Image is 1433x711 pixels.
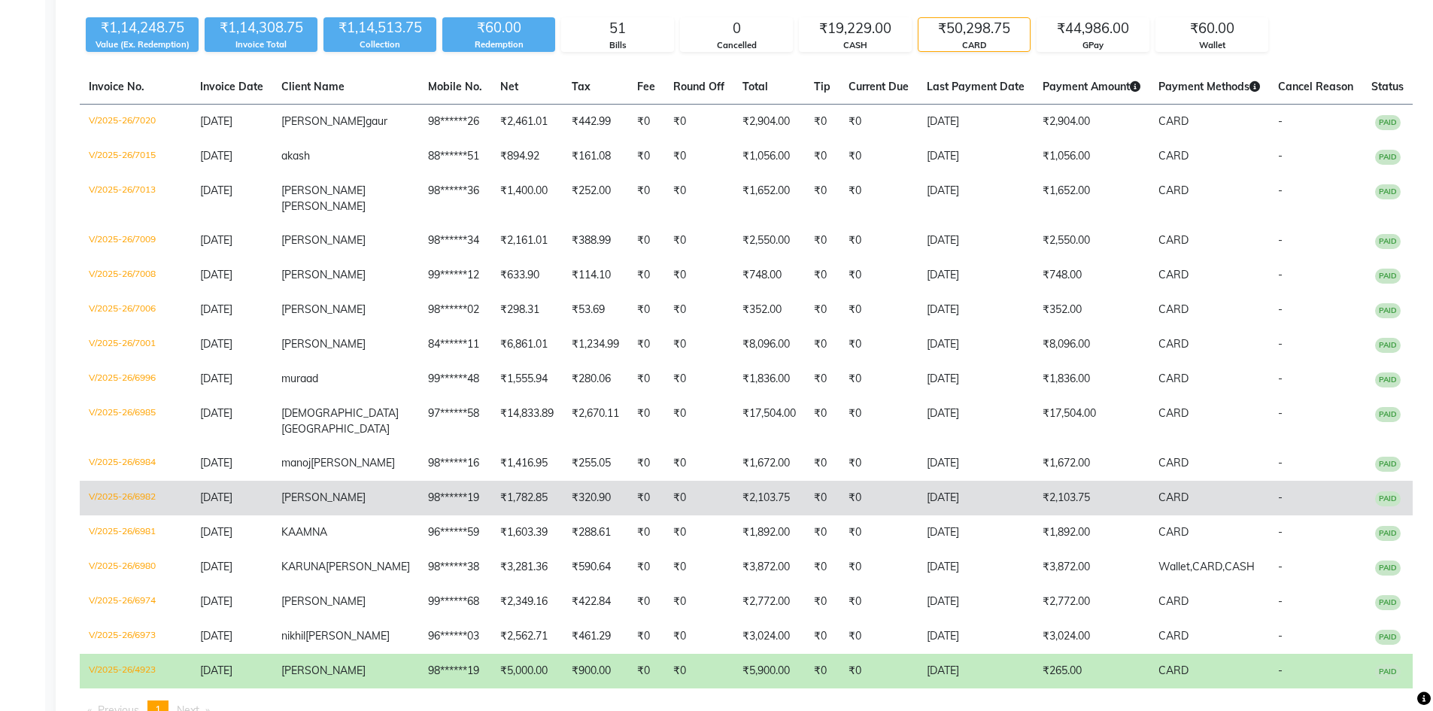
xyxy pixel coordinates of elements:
[1037,18,1149,39] div: ₹44,986.00
[491,139,563,174] td: ₹894.92
[1278,491,1283,504] span: -
[563,515,628,550] td: ₹288.61
[200,337,232,351] span: [DATE]
[563,550,628,585] td: ₹590.64
[200,525,232,539] span: [DATE]
[80,139,191,174] td: V/2025-26/7015
[1034,362,1149,397] td: ₹1,836.00
[281,406,399,420] span: [DEMOGRAPHIC_DATA]
[80,105,191,140] td: V/2025-26/7020
[500,80,518,93] span: Net
[733,174,805,223] td: ₹1,652.00
[1375,234,1401,249] span: PAID
[805,105,839,140] td: ₹0
[281,525,327,539] span: KAAMNA
[86,17,199,38] div: ₹1,14,248.75
[1278,406,1283,420] span: -
[281,456,311,469] span: manoj
[1375,407,1401,422] span: PAID
[1034,481,1149,515] td: ₹2,103.75
[733,515,805,550] td: ₹1,892.00
[628,397,664,446] td: ₹0
[1034,550,1149,585] td: ₹3,872.00
[80,258,191,293] td: V/2025-26/7008
[491,619,563,654] td: ₹2,562.71
[1158,456,1189,469] span: CARD
[491,481,563,515] td: ₹1,782.85
[80,585,191,619] td: V/2025-26/6974
[1158,268,1189,281] span: CARD
[323,38,436,51] div: Collection
[1043,80,1140,93] span: Payment Amount
[1375,338,1401,353] span: PAID
[563,327,628,362] td: ₹1,234.99
[491,446,563,481] td: ₹1,416.95
[839,258,918,293] td: ₹0
[628,327,664,362] td: ₹0
[491,174,563,223] td: ₹1,400.00
[733,223,805,258] td: ₹2,550.00
[628,619,664,654] td: ₹0
[805,327,839,362] td: ₹0
[1278,114,1283,128] span: -
[839,585,918,619] td: ₹0
[1158,114,1189,128] span: CARD
[281,114,366,128] span: [PERSON_NAME]
[80,223,191,258] td: V/2025-26/7009
[491,327,563,362] td: ₹6,861.01
[491,362,563,397] td: ₹1,555.94
[205,17,317,38] div: ₹1,14,308.75
[664,139,733,174] td: ₹0
[1375,526,1401,541] span: PAID
[1034,585,1149,619] td: ₹2,772.00
[733,619,805,654] td: ₹3,024.00
[664,223,733,258] td: ₹0
[281,594,366,608] span: [PERSON_NAME]
[733,654,805,688] td: ₹5,900.00
[918,515,1034,550] td: [DATE]
[805,481,839,515] td: ₹0
[281,268,366,281] span: [PERSON_NAME]
[1278,80,1353,93] span: Cancel Reason
[1278,456,1283,469] span: -
[664,619,733,654] td: ₹0
[281,491,366,504] span: [PERSON_NAME]
[428,80,482,93] span: Mobile No.
[918,550,1034,585] td: [DATE]
[281,184,366,197] span: [PERSON_NAME]
[1158,525,1189,539] span: CARD
[200,456,232,469] span: [DATE]
[839,105,918,140] td: ₹0
[1278,594,1283,608] span: -
[733,105,805,140] td: ₹2,904.00
[1278,664,1283,677] span: -
[1034,515,1149,550] td: ₹1,892.00
[839,362,918,397] td: ₹0
[366,114,387,128] span: gaur
[839,397,918,446] td: ₹0
[89,80,144,93] span: Invoice No.
[281,80,345,93] span: Client Name
[281,372,318,385] span: muraad
[742,80,768,93] span: Total
[805,515,839,550] td: ₹0
[80,293,191,327] td: V/2025-26/7006
[1034,139,1149,174] td: ₹1,056.00
[918,105,1034,140] td: [DATE]
[1034,327,1149,362] td: ₹8,096.00
[805,585,839,619] td: ₹0
[918,397,1034,446] td: [DATE]
[927,80,1025,93] span: Last Payment Date
[839,139,918,174] td: ₹0
[628,585,664,619] td: ₹0
[918,481,1034,515] td: [DATE]
[733,585,805,619] td: ₹2,772.00
[86,38,199,51] div: Value (Ex. Redemption)
[80,619,191,654] td: V/2025-26/6973
[664,174,733,223] td: ₹0
[628,105,664,140] td: ₹0
[80,654,191,688] td: V/2025-26/4923
[200,149,232,163] span: [DATE]
[1034,397,1149,446] td: ₹17,504.00
[918,139,1034,174] td: [DATE]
